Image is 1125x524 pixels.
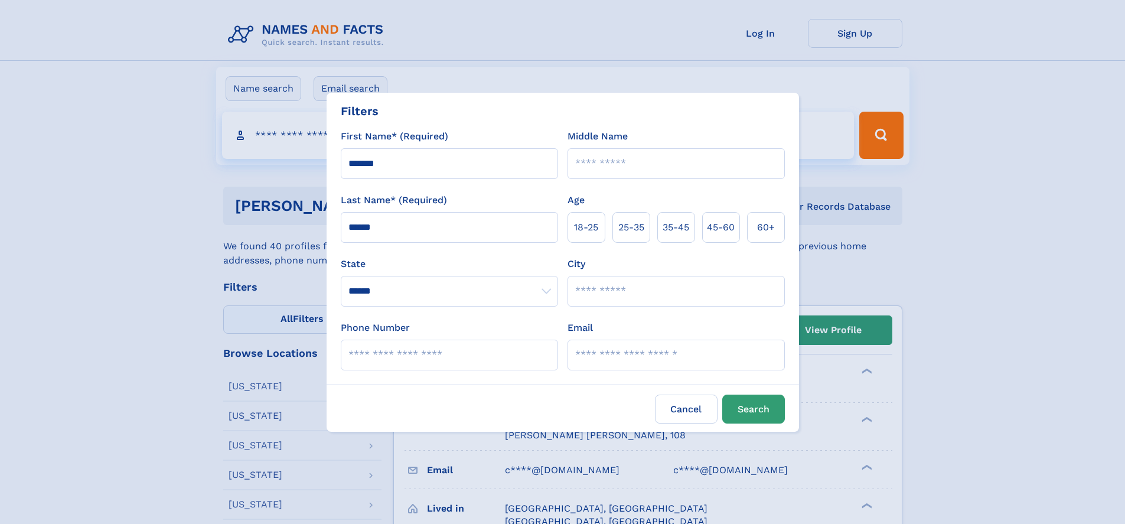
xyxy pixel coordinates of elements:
[341,193,447,207] label: Last Name* (Required)
[341,321,410,335] label: Phone Number
[663,220,689,235] span: 35‑45
[341,129,448,144] label: First Name* (Required)
[568,257,585,271] label: City
[655,395,718,424] label: Cancel
[568,129,628,144] label: Middle Name
[757,220,775,235] span: 60+
[568,321,593,335] label: Email
[707,220,735,235] span: 45‑60
[722,395,785,424] button: Search
[341,257,558,271] label: State
[341,102,379,120] div: Filters
[568,193,585,207] label: Age
[618,220,644,235] span: 25‑35
[574,220,598,235] span: 18‑25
